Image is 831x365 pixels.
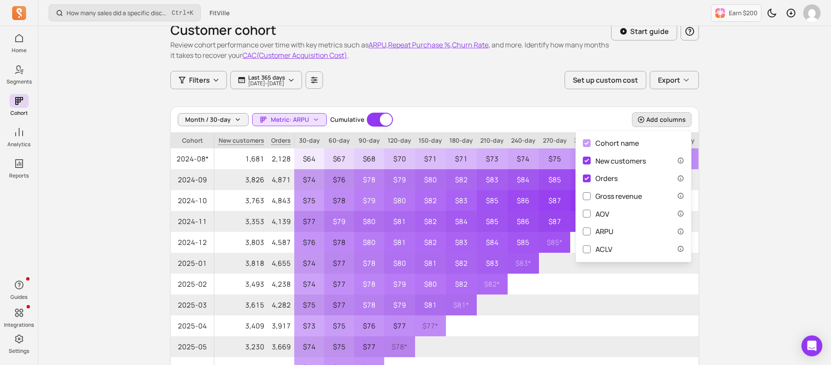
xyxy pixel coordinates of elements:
p: $75 [324,315,354,336]
p: 4,655 [268,253,295,274]
span: 2024-10 [171,190,214,211]
p: 4,871 [268,169,295,190]
p: 4,139 [268,211,295,232]
p: Reports [9,172,29,179]
p: [DATE] - [DATE] [248,81,285,86]
p: $82 [446,274,477,295]
p: Settings [9,348,29,355]
p: Cohort [10,110,28,117]
p: $82 [415,232,446,253]
span: 2024-09 [171,169,214,190]
p: $88 [570,190,602,211]
button: Start guide [611,22,677,40]
p: $80 [384,253,415,274]
p: 300-day [570,133,602,148]
button: Churn Rate [452,40,489,50]
span: Filters [189,75,210,85]
button: CAC(Customer Acquisition Cost) [243,50,347,60]
p: $81 [415,295,446,315]
p: $73 [294,315,324,336]
p: 3,669 [268,336,295,357]
span: Orders [268,133,295,148]
p: $82 [446,169,477,190]
p: $79 [384,169,415,190]
p: 150-day [415,133,446,148]
p: 3,818 [214,253,268,274]
p: 3,917 [268,315,295,336]
p: Integrations [4,321,34,328]
p: $78 [324,232,354,253]
h1: Customer cohort [170,22,611,38]
button: Guides [10,276,29,302]
div: Open Intercom Messenger [801,335,822,356]
p: 4,843 [268,190,295,211]
p: $85 [508,232,539,253]
p: $76 [354,315,384,336]
p: $78 [354,253,384,274]
input: ACLV [583,245,591,253]
p: $83 [477,169,508,190]
p: Home [12,47,27,54]
kbd: K [190,10,193,17]
span: 2025-05 [171,336,214,357]
input: Orders [583,174,591,182]
p: $77 [324,274,354,295]
p: $81 * [446,295,477,315]
p: $83 [446,232,477,253]
p: Segments [7,78,32,85]
p: $68 [354,148,384,169]
p: $79 [324,211,354,232]
p: $85 * [539,232,570,253]
p: $84 [446,211,477,232]
p: $75 [539,148,570,169]
p: $79 [384,274,415,295]
div: Orders [583,173,618,184]
p: $82 [415,211,446,232]
p: $77 [324,295,354,315]
span: + [172,8,193,17]
p: $81 [384,211,415,232]
span: New customers [214,133,268,148]
p: $81 [415,253,446,274]
button: Add columns [632,112,691,127]
span: 2025-04 [171,315,214,336]
div: Gross revenue [583,191,642,202]
p: $78 [324,190,354,211]
p: $82 * [477,274,508,295]
span: Month / 30-day [185,115,231,124]
button: Month / 30-day [178,113,249,126]
p: 3,493 [214,274,268,295]
span: 2025-01 [171,253,214,274]
p: $77 * [415,315,446,336]
button: FitVille [204,5,235,21]
p: $75 [324,336,354,357]
p: 3,763 [214,190,268,211]
p: $86 [508,211,539,232]
p: $82 [415,190,446,211]
label: Cumulative [330,115,364,124]
p: $87 * [570,211,602,232]
p: $71 [415,148,446,169]
p: $80 [384,190,415,211]
p: $77 [354,336,384,357]
div: ARPU [583,226,613,237]
p: $79 [354,190,384,211]
p: $85 [477,190,508,211]
p: $71 [446,148,477,169]
input: AOV [583,210,591,218]
kbd: Ctrl [172,9,186,17]
p: Analytics [7,141,30,148]
p: $78 * [384,336,415,357]
p: $82 [446,253,477,274]
p: $80 [415,274,446,295]
p: $74 [294,336,324,357]
p: Cohort [171,133,214,148]
button: Set up custom cost [565,71,646,89]
p: $83 [477,253,508,274]
button: Export [650,71,699,89]
span: 2024-08* [171,148,214,169]
p: $84 [508,169,539,190]
button: Toggle dark mode [763,4,781,22]
p: $64 [294,148,324,169]
p: $77 [294,211,324,232]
